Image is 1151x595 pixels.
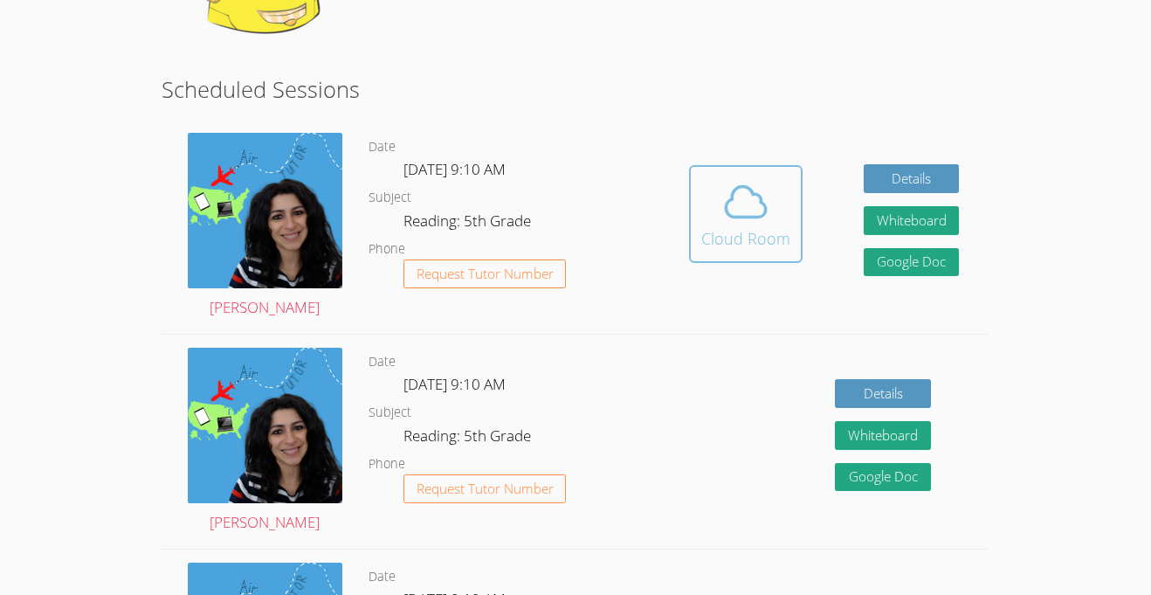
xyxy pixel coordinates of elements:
[369,453,405,475] dt: Phone
[403,374,506,394] span: [DATE] 9:10 AM
[188,348,342,536] a: [PERSON_NAME]
[162,73,990,106] h2: Scheduled Sessions
[188,133,342,321] a: [PERSON_NAME]
[689,165,803,263] button: Cloud Room
[188,348,342,502] img: air%20tutor%20avatar.png
[417,482,554,495] span: Request Tutor Number
[403,209,534,239] dd: Reading: 5th Grade
[864,248,960,277] a: Google Doc
[369,566,396,588] dt: Date
[835,421,931,450] button: Whiteboard
[417,267,554,280] span: Request Tutor Number
[188,133,342,287] img: air%20tutor%20avatar.png
[403,474,567,503] button: Request Tutor Number
[403,259,567,288] button: Request Tutor Number
[835,463,931,492] a: Google Doc
[403,159,506,179] span: [DATE] 9:10 AM
[369,136,396,158] dt: Date
[369,351,396,373] dt: Date
[701,226,790,251] div: Cloud Room
[369,239,405,260] dt: Phone
[864,164,960,193] a: Details
[864,206,960,235] button: Whiteboard
[369,402,411,424] dt: Subject
[403,424,534,453] dd: Reading: 5th Grade
[835,379,931,408] a: Details
[369,187,411,209] dt: Subject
